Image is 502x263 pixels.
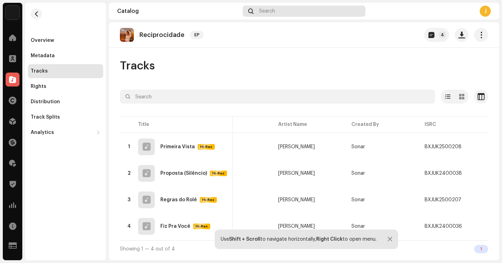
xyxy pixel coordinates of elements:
div: Overview [31,38,54,43]
span: EP [190,31,204,39]
re-m-nav-item: Rights [28,80,103,93]
re-m-nav-item: Metadata [28,49,103,63]
div: BXJUK2500207 [425,197,461,202]
re-m-nav-dropdown: Analytics [28,126,103,140]
div: [PERSON_NAME] [278,224,315,229]
re-m-nav-item: Overview [28,33,103,47]
p-badge: 4 [439,31,446,38]
re-m-nav-item: Tracks [28,64,103,78]
div: Analytics [31,130,54,135]
span: Sonar [351,171,365,176]
div: Primeira Vista [160,144,195,149]
span: Hi-Res [200,197,216,202]
p: Reciprocidade [139,31,184,39]
div: 1 [474,245,488,253]
span: Sonar [351,144,365,149]
div: Catalog [117,8,240,14]
div: Regras do Rolê [160,197,197,202]
div: Track Splits [31,114,60,120]
span: Rafa Lisbôa [278,197,340,202]
div: Rights [31,84,46,89]
span: Rafa Lisbôa [278,224,340,229]
div: [PERSON_NAME] [278,144,315,149]
img: 29ffd0e4-7bd7-482b-9b15-89e79a9aa138 [120,28,134,42]
div: BXJUK2500208 [425,144,462,149]
div: [PERSON_NAME] [278,171,315,176]
button: 4 [424,28,449,42]
span: Search [259,8,275,14]
div: [PERSON_NAME] [278,197,315,202]
div: Proposta (Silêncio) [160,171,207,176]
strong: Shift + Scroll [229,237,260,242]
span: Rafa Lisbôa [278,144,340,149]
div: BXJUK2400036 [425,224,462,229]
img: 4ecf9d3c-b546-4c12-a72a-960b8444102a [6,6,20,20]
div: Metadata [31,53,55,59]
span: Sonar [351,197,365,202]
span: Sonar [351,224,365,229]
div: Use to navigate horizontally, to open menu. [221,236,376,242]
span: Rafa Lisbôa [278,171,340,176]
input: Search [120,90,435,104]
span: Hi-Res [198,144,214,149]
re-m-nav-item: Distribution [28,95,103,109]
div: BXJUK2400038 [425,171,462,176]
div: Tracks [31,68,48,74]
span: Hi-Res [211,171,226,176]
span: Tracks [120,59,155,73]
span: Showing 1 — 4 out of 4 [120,247,175,251]
div: J [480,6,491,17]
span: Hi-Res [194,224,210,229]
div: Distribution [31,99,60,105]
re-m-nav-item: Track Splits [28,110,103,124]
strong: Right Click [316,237,343,242]
div: Fiz Pra Você [160,224,190,229]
